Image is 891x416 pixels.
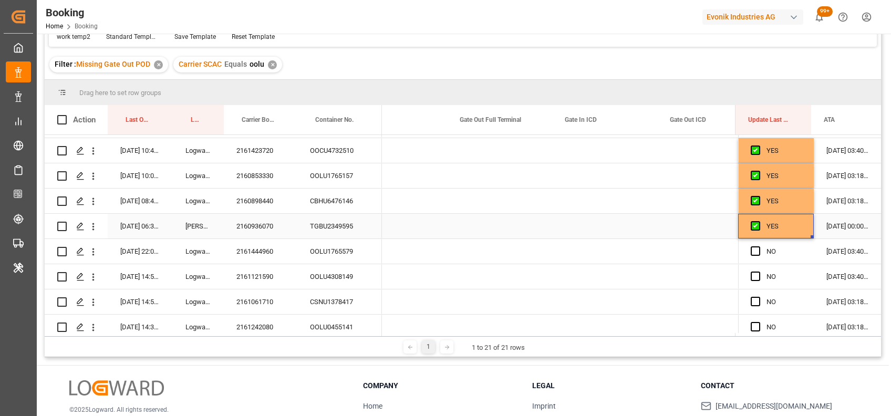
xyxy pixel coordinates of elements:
div: Press SPACE to select this row. [738,138,881,163]
div: Logward System [173,289,224,314]
div: Press SPACE to select this row. [45,264,382,289]
div: ✕ [154,60,163,69]
div: OOLU1765157 [297,163,382,188]
a: Home [363,402,382,410]
div: YES [766,214,801,238]
div: [DATE] 03:40:00 [814,239,881,264]
span: Last Opened Date [126,116,151,123]
button: show 146 new notifications [807,5,831,29]
div: NO [766,290,801,314]
a: Home [46,23,63,30]
div: Press SPACE to select this row. [45,239,382,264]
div: Standard Templates [106,32,159,41]
span: Filter : [55,60,76,68]
span: Equals [224,60,247,68]
div: Press SPACE to select this row. [45,189,382,214]
h3: Contact [701,380,856,391]
span: Gate In ICD [565,116,597,123]
span: Carrier SCAC [179,60,222,68]
img: Logward Logo [69,380,164,396]
div: [DATE] 10:40:50 [108,138,173,163]
div: [PERSON_NAME] [173,214,224,238]
span: Missing Gate Out POD [76,60,150,68]
span: [EMAIL_ADDRESS][DOMAIN_NAME] [716,401,832,412]
div: YES [766,139,801,163]
div: Logward System [173,264,224,289]
div: [DATE] 10:07:48 [108,163,173,188]
div: NO [766,265,801,289]
a: Imprint [532,402,556,410]
div: [DATE] 14:39:16 [108,315,173,339]
div: Reset Template [232,32,275,41]
div: [DATE] 03:18:00 [814,289,881,314]
div: NO [766,240,801,264]
div: ✕ [268,60,277,69]
span: Last Opened By [191,116,202,123]
div: work temp2 [57,32,90,41]
div: 2160853330 [224,163,297,188]
div: Press SPACE to select this row. [738,289,881,315]
div: 2161121590 [224,264,297,289]
span: Gate Out Full Terminal [460,116,521,123]
div: Press SPACE to select this row. [45,163,382,189]
div: Press SPACE to select this row. [45,315,382,340]
div: Press SPACE to select this row. [45,138,382,163]
div: CBHU6476146 [297,189,382,213]
div: [DATE] 03:40:00 [814,264,881,289]
div: NO [766,315,801,339]
div: 2160936070 [224,214,297,238]
div: Press SPACE to select this row. [738,239,881,264]
div: [DATE] 03:18:00 [814,315,881,339]
div: 1 [422,340,435,353]
div: CSNU1378417 [297,289,382,314]
p: © 2025 Logward. All rights reserved. [69,405,337,414]
div: 2160898440 [224,189,297,213]
div: Logward System [173,239,224,264]
div: [DATE] 06:39:04 [108,214,173,238]
div: [DATE] 00:00:00 [814,214,881,238]
div: OOLU0455141 [297,315,382,339]
h3: Legal [532,380,688,391]
div: [DATE] 03:18:00 [814,163,881,188]
button: Evonik Industries AG [702,7,807,27]
div: Logward System [173,163,224,188]
div: [DATE] 03:18:00 [814,189,881,213]
div: [DATE] 14:51:36 [108,289,173,314]
div: Logward System [173,138,224,163]
div: Press SPACE to select this row. [738,315,881,340]
div: 2161423720 [224,138,297,163]
div: OOCU4732510 [297,138,382,163]
div: 1 to 21 of 21 rows [472,342,525,353]
span: Update Last Opened By [748,116,789,123]
div: [DATE] 22:08:11 [108,239,173,264]
div: OOLU1765579 [297,239,382,264]
span: ATA [824,116,835,123]
span: Drag here to set row groups [79,89,161,97]
span: 99+ [817,6,833,17]
div: 2161061710 [224,289,297,314]
div: Press SPACE to select this row. [738,264,881,289]
div: Action [73,115,96,124]
h3: Company [363,380,519,391]
div: Save Template [174,32,216,41]
div: TGBU2349595 [297,214,382,238]
div: [DATE] 14:53:39 [108,264,173,289]
span: Container No. [315,116,354,123]
span: Gate Out ICD [670,116,706,123]
div: Logward System [173,189,224,213]
div: Press SPACE to select this row. [45,289,382,315]
div: 2161444960 [224,239,297,264]
div: Press SPACE to select this row. [45,214,382,239]
span: oolu [250,60,264,68]
div: YES [766,164,801,188]
div: Press SPACE to select this row. [738,214,881,239]
div: Booking [46,5,98,20]
div: Press SPACE to select this row. [738,163,881,189]
button: Help Center [831,5,855,29]
div: [DATE] 03:40:00 [814,138,881,163]
span: Carrier Booking No. [242,116,275,123]
div: YES [766,189,801,213]
div: Evonik Industries AG [702,9,803,25]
